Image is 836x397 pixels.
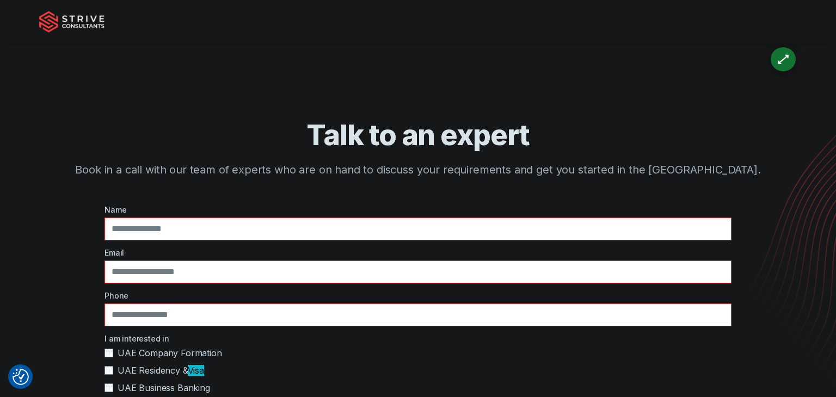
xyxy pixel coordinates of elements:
h1: Talk to an expert [70,117,766,153]
span: UAE Residency & [118,364,204,377]
span: Category: GODOS Triggers, Term: "visa" [188,365,204,376]
input: UAE Business Banking [104,383,113,392]
span: UAE Business Banking [118,381,210,394]
div: ⟷ [773,49,793,69]
label: I am interested in [104,333,731,344]
span: UAE Company Formation [118,346,222,359]
p: Book in a call with our team of experts who are on hand to discuss your requirements and get you ... [70,162,766,178]
img: Revisit consent button [13,369,29,385]
button: Consent Preferences [13,369,29,385]
label: Email [104,247,731,258]
img: Strive Consultants [39,11,104,33]
label: Name [104,204,731,215]
input: UAE Company Formation [104,349,113,357]
label: Phone [104,290,731,301]
input: UAE Residency &Visa [104,366,113,375]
